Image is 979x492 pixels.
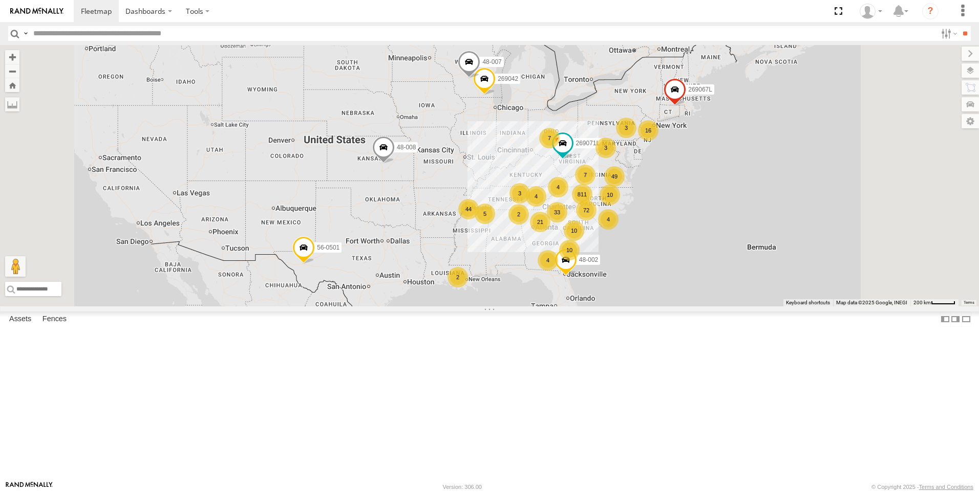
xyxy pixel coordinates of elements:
[937,26,959,41] label: Search Filter Options
[443,484,482,490] div: Version: 306.00
[575,165,595,185] div: 7
[836,300,907,305] span: Map data ©2025 Google, INEGI
[913,300,931,305] span: 200 km
[482,58,501,65] span: 48-007
[448,267,468,287] div: 2
[4,312,36,326] label: Assets
[548,177,568,197] div: 4
[5,64,19,78] button: Zoom out
[5,256,26,277] button: Drag Pegman onto the map to open Street View
[910,299,959,306] button: Map Scale: 200 km per 44 pixels
[509,183,530,204] div: 3
[961,311,971,326] label: Hide Summary Table
[579,256,598,263] span: 48-002
[576,140,600,147] span: 269071L
[508,204,529,225] div: 2
[458,199,479,219] div: 44
[6,482,53,492] a: Visit our Website
[940,311,950,326] label: Dock Summary Table to the Left
[37,312,72,326] label: Fences
[547,202,567,222] div: 33
[564,220,584,241] div: 10
[604,166,625,187] div: 49
[919,484,973,490] a: Terms and Conditions
[10,8,63,15] img: rand-logo.svg
[598,209,619,230] div: 4
[5,50,19,64] button: Zoom in
[962,114,979,128] label: Map Settings
[595,138,616,158] div: 3
[475,204,495,224] div: 5
[856,4,886,19] div: John Pope
[576,200,597,220] div: 72
[317,243,339,251] span: 56-0501
[786,299,830,306] button: Keyboard shortcuts
[688,86,712,93] span: 269067L
[638,120,658,141] div: 16
[22,26,30,41] label: Search Query
[616,118,636,138] div: 3
[950,311,961,326] label: Dock Summary Table to the Right
[600,185,620,205] div: 10
[530,212,550,232] div: 21
[498,75,518,82] span: 269042
[5,97,19,111] label: Measure
[397,144,416,151] span: 48-008
[922,3,939,19] i: ?
[526,186,546,207] div: 4
[559,240,580,260] div: 10
[5,78,19,92] button: Zoom Home
[964,301,974,305] a: Terms (opens in new tab)
[871,484,973,490] div: © Copyright 2025 -
[539,128,560,148] div: 7
[538,250,558,271] div: 4
[572,184,592,205] div: 811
